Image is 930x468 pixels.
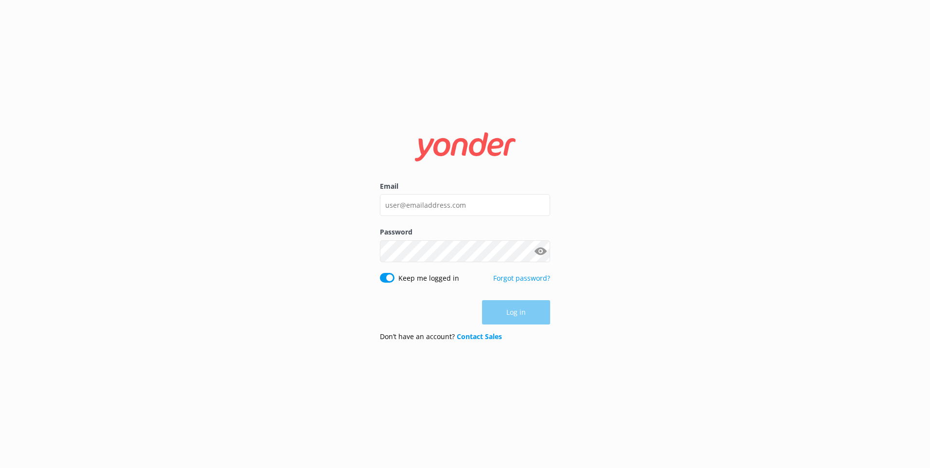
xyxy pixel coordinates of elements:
[493,273,550,283] a: Forgot password?
[380,227,550,237] label: Password
[531,241,550,261] button: Show password
[380,331,502,342] p: Don’t have an account?
[380,181,550,192] label: Email
[457,332,502,341] a: Contact Sales
[380,194,550,216] input: user@emailaddress.com
[398,273,459,284] label: Keep me logged in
